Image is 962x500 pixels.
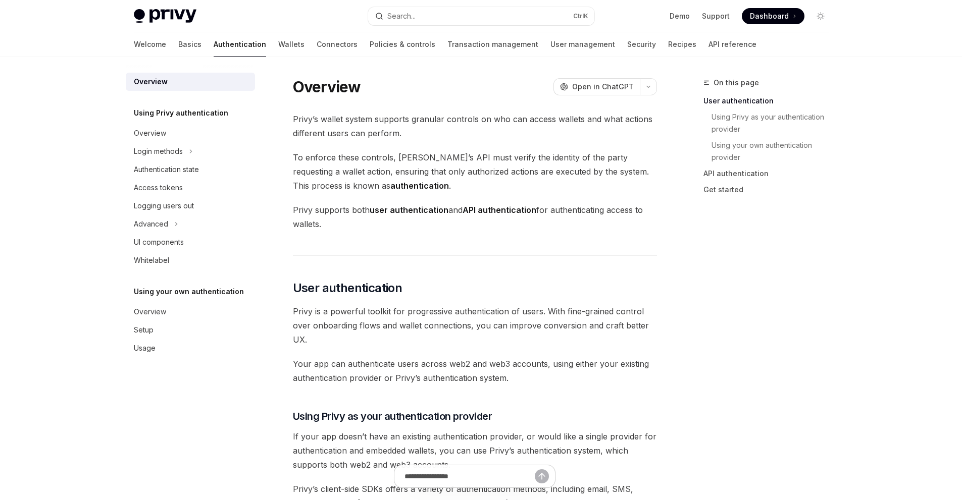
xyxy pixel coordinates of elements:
[126,233,255,251] a: UI components
[742,8,804,24] a: Dashboard
[126,303,255,321] a: Overview
[134,9,196,23] img: light logo
[317,32,358,57] a: Connectors
[134,163,199,176] div: Authentication state
[126,179,255,197] a: Access tokens
[703,165,837,182] a: API authentication
[293,357,657,385] span: Your app can authenticate users across web2 and web3 accounts, using either your existing authent...
[712,109,837,137] a: Using Privy as your authentication provider
[293,78,361,96] h1: Overview
[370,32,435,57] a: Policies & controls
[126,73,255,91] a: Overview
[134,342,156,354] div: Usage
[368,7,594,25] button: Search...CtrlK
[134,254,169,266] div: Whitelabel
[293,112,657,140] span: Privy’s wallet system supports granular controls on who can access wallets and what actions diffe...
[813,8,829,24] button: Toggle dark mode
[134,218,168,230] div: Advanced
[134,324,154,336] div: Setup
[668,32,696,57] a: Recipes
[126,124,255,142] a: Overview
[134,127,166,139] div: Overview
[712,137,837,165] a: Using your own authentication provider
[390,181,449,191] strong: authentication
[134,200,194,212] div: Logging users out
[573,12,588,20] span: Ctrl K
[293,203,657,231] span: Privy supports both and for authenticating access to wallets.
[134,107,228,119] h5: Using Privy authentication
[708,32,756,57] a: API reference
[214,32,266,57] a: Authentication
[293,304,657,347] span: Privy is a powerful toolkit for progressive authentication of users. With fine-grained control ov...
[134,306,166,318] div: Overview
[134,145,183,157] div: Login methods
[553,78,640,95] button: Open in ChatGPT
[293,280,402,296] span: User authentication
[463,205,536,215] strong: API authentication
[278,32,305,57] a: Wallets
[670,11,690,21] a: Demo
[703,182,837,198] a: Get started
[627,32,656,57] a: Security
[134,182,183,194] div: Access tokens
[703,93,837,109] a: User authentication
[293,409,492,423] span: Using Privy as your authentication provider
[572,82,634,92] span: Open in ChatGPT
[134,236,184,248] div: UI components
[126,251,255,269] a: Whitelabel
[134,32,166,57] a: Welcome
[702,11,730,21] a: Support
[750,11,789,21] span: Dashboard
[714,77,759,89] span: On this page
[447,32,538,57] a: Transaction management
[126,321,255,339] a: Setup
[387,10,416,22] div: Search...
[535,469,549,483] button: Send message
[134,76,168,88] div: Overview
[550,32,615,57] a: User management
[178,32,201,57] a: Basics
[293,150,657,193] span: To enforce these controls, [PERSON_NAME]’s API must verify the identity of the party requesting a...
[126,339,255,357] a: Usage
[370,205,448,215] strong: user authentication
[134,286,244,298] h5: Using your own authentication
[126,197,255,215] a: Logging users out
[126,160,255,179] a: Authentication state
[293,429,657,472] span: If your app doesn’t have an existing authentication provider, or would like a single provider for...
